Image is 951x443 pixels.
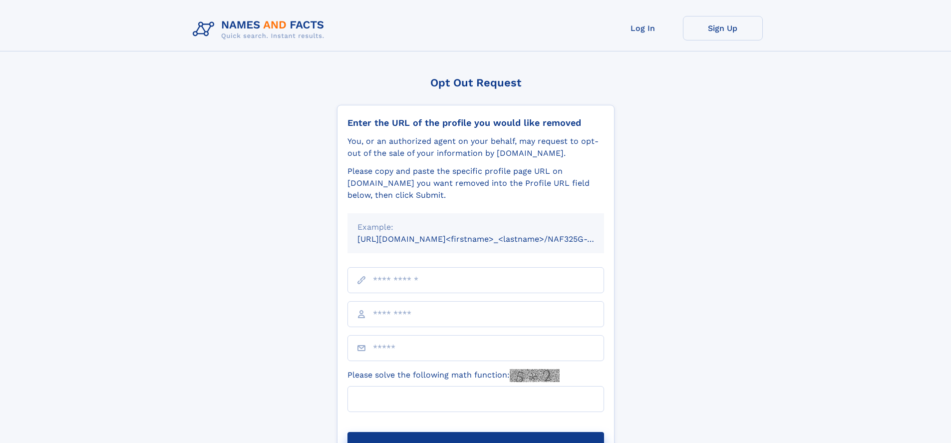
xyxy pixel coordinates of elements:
[337,76,615,89] div: Opt Out Request
[357,234,623,244] small: [URL][DOMAIN_NAME]<firstname>_<lastname>/NAF325G-xxxxxxxx
[357,221,594,233] div: Example:
[347,117,604,128] div: Enter the URL of the profile you would like removed
[347,165,604,201] div: Please copy and paste the specific profile page URL on [DOMAIN_NAME] you want removed into the Pr...
[603,16,683,40] a: Log In
[347,135,604,159] div: You, or an authorized agent on your behalf, may request to opt-out of the sale of your informatio...
[683,16,763,40] a: Sign Up
[347,369,560,382] label: Please solve the following math function:
[189,16,332,43] img: Logo Names and Facts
